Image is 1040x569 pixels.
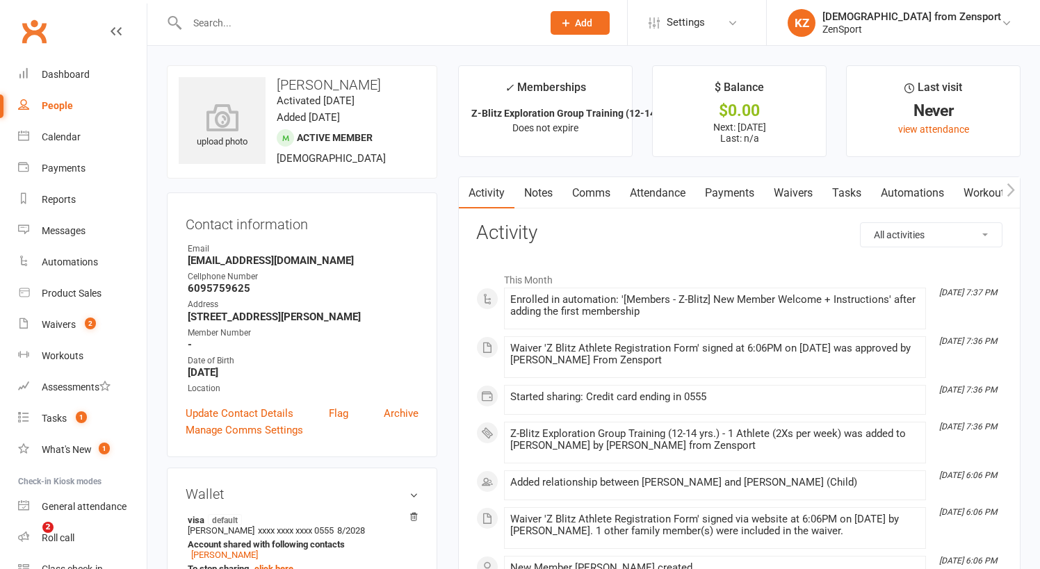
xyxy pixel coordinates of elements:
div: $0.00 [665,104,813,118]
i: [DATE] 7:36 PM [939,385,997,395]
div: Email [188,242,419,256]
a: General attendance kiosk mode [18,491,147,522]
div: Memberships [505,79,586,104]
a: Tasks [822,177,871,209]
a: Assessments [18,372,147,403]
h3: Activity [476,222,1002,244]
a: Flag [329,405,348,422]
a: Waivers 2 [18,309,147,340]
i: [DATE] 7:36 PM [939,336,997,346]
a: Tasks 1 [18,403,147,434]
div: Product Sales [42,288,101,299]
div: Dashboard [42,69,90,80]
a: Product Sales [18,278,147,309]
a: Attendance [620,177,695,209]
a: Workouts [954,177,1020,209]
div: Payments [42,163,86,174]
a: view attendance [898,124,969,135]
li: This Month [476,265,1002,288]
div: [DEMOGRAPHIC_DATA] from Zensport [822,10,1001,23]
div: Tasks [42,413,67,424]
div: $ Balance [715,79,764,104]
span: 8/2028 [337,525,365,536]
span: Active member [297,132,373,143]
a: Payments [18,153,147,184]
span: 2 [42,522,54,533]
h3: [PERSON_NAME] [179,77,425,92]
p: Next: [DATE] Last: n/a [665,122,813,144]
div: Enrolled in automation: '[Members - Z-Blitz] New Member Welcome + Instructions' after adding the ... [510,294,920,318]
div: Location [188,382,419,395]
div: Never [859,104,1007,118]
span: xxxx xxxx xxxx 0555 [258,525,334,536]
div: Assessments [42,381,111,393]
div: Roll call [42,532,74,543]
span: 1 [99,443,110,454]
a: Workouts [18,340,147,372]
a: Automations [871,177,954,209]
a: Update Contact Details [186,405,293,422]
button: Add [551,11,610,35]
div: upload photo [179,104,266,149]
strong: [STREET_ADDRESS][PERSON_NAME] [188,311,419,323]
i: [DATE] 7:36 PM [939,422,997,431]
a: Dashboard [18,59,147,90]
h3: Contact information [186,211,419,232]
i: [DATE] 6:06 PM [939,470,997,480]
a: Messages [18,215,147,247]
a: Automations [18,247,147,278]
strong: Z-Blitz Exploration Group Training (12-14 ... [471,108,666,119]
span: Does not expire [512,122,578,133]
div: Waiver 'Z Blitz Athlete Registration Form' signed at 6:06PM on [DATE] was approved by [PERSON_NAM... [510,343,920,366]
div: Z-Blitz Exploration Group Training (12-14 yrs.) - 1 Athlete (2Xs per week) was added to [PERSON_N... [510,428,920,452]
strong: 6095759625 [188,282,419,295]
a: Roll call [18,522,147,554]
div: Added relationship between [PERSON_NAME] and [PERSON_NAME] (Child) [510,477,920,488]
span: 1 [76,411,87,423]
div: Waiver 'Z Blitz Athlete Registration Form' signed via website at 6:06PM on [DATE] by [PERSON_NAME... [510,513,920,537]
div: Messages [42,225,86,236]
a: Reports [18,184,147,215]
strong: - [188,338,419,351]
a: Notes [514,177,562,209]
a: Payments [695,177,764,209]
div: KZ [788,9,815,37]
div: Automations [42,256,98,267]
span: 2 [85,318,96,329]
time: Activated [DATE] [277,94,355,107]
div: Member Number [188,327,419,340]
div: General attendance [42,501,127,512]
input: Search... [183,13,533,33]
i: [DATE] 7:37 PM [939,288,997,297]
div: Last visit [904,79,962,104]
a: Manage Comms Settings [186,422,303,438]
a: What's New1 [18,434,147,465]
strong: visa [188,514,412,525]
a: Comms [562,177,620,209]
div: Address [188,298,419,311]
strong: Account shared with following contacts [188,539,412,550]
div: Started sharing: Credit card ending in 0555 [510,391,920,403]
a: Waivers [764,177,822,209]
strong: [EMAIL_ADDRESS][DOMAIN_NAME] [188,254,419,267]
span: default [208,514,242,525]
div: Reports [42,194,76,205]
span: Add [575,17,592,28]
i: ✓ [505,81,514,94]
a: Clubworx [17,14,51,49]
div: ZenSport [822,23,1001,35]
i: [DATE] 6:06 PM [939,556,997,566]
a: [PERSON_NAME] [191,550,258,560]
iframe: Intercom live chat [14,522,47,555]
strong: [DATE] [188,366,419,379]
a: People [18,90,147,122]
span: [DEMOGRAPHIC_DATA] [277,152,386,165]
div: Date of Birth [188,354,419,368]
div: Waivers [42,319,76,330]
h3: Wallet [186,486,419,502]
time: Added [DATE] [277,111,340,124]
div: People [42,100,73,111]
a: Calendar [18,122,147,153]
i: [DATE] 6:06 PM [939,507,997,517]
div: What's New [42,444,92,455]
